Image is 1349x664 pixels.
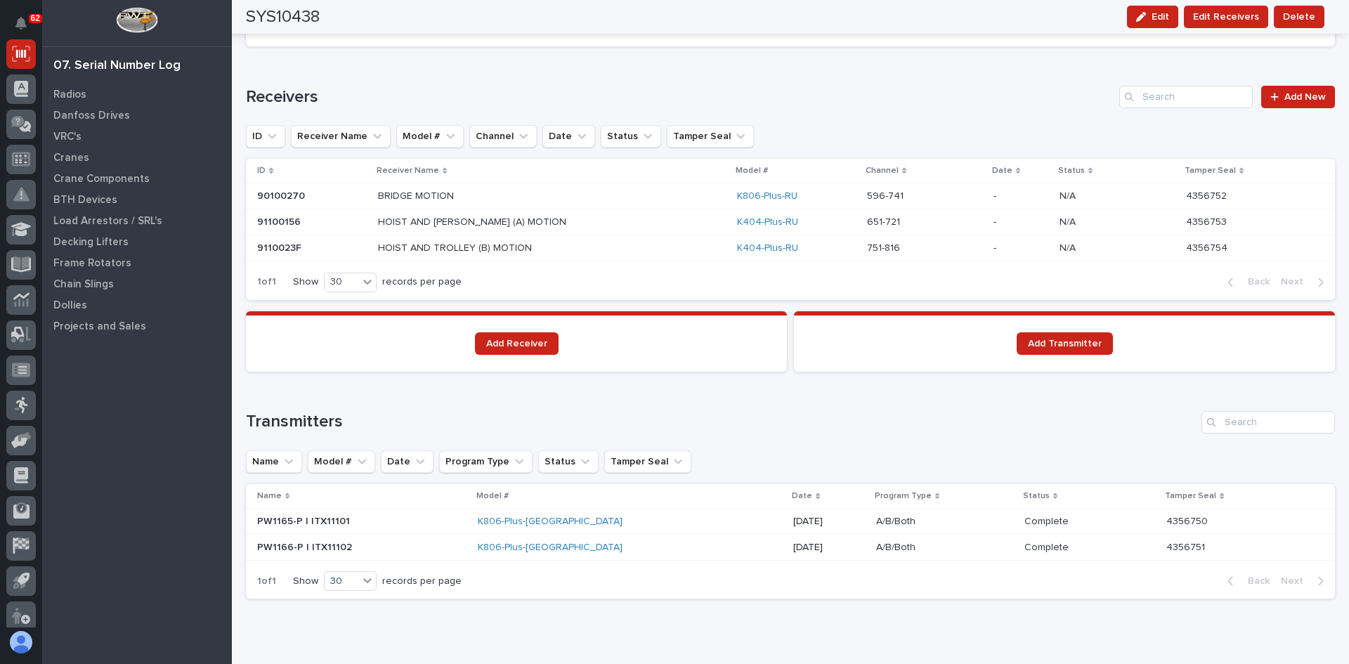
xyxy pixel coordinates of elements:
span: Back [1239,275,1270,288]
a: Decking Lifters [42,231,232,252]
a: Cranes [42,147,232,168]
p: - [993,216,1048,228]
a: Add Transmitter [1017,332,1113,355]
tr: 9110023F9110023F HOIST AND TROLLEY (B) MOTIONHOIST AND TROLLEY (B) MOTION K404-Plus-RU 751-816751... [246,235,1335,261]
div: Notifications62 [18,17,36,39]
a: Add Receiver [475,332,559,355]
p: Crane Components [53,173,150,185]
button: Edit [1127,6,1178,28]
p: A/B/Both [876,513,918,528]
button: Back [1216,275,1275,288]
p: 4356751 [1166,539,1208,554]
p: [DATE] [793,542,864,554]
button: Edit Receivers [1184,6,1268,28]
p: 1 of 1 [246,265,287,299]
a: K806-Plus-[GEOGRAPHIC_DATA] [478,516,623,528]
p: Decking Lifters [53,236,129,249]
span: Add Transmitter [1028,339,1102,349]
button: Channel [469,125,537,148]
button: ID [246,125,285,148]
tr: PW1165-P | ITX11101PW1165-P | ITX11101 K806-Plus-[GEOGRAPHIC_DATA] [DATE]A/B/BothA/B/Both Complet... [246,509,1335,535]
p: Frame Rotators [53,257,131,270]
a: BTH Devices [42,189,232,210]
p: Show [293,276,318,288]
p: 596-741 [867,188,906,202]
p: - [993,190,1048,202]
p: N/A [1060,214,1078,228]
p: VRC's [53,131,82,143]
p: 1 of 1 [246,564,287,599]
span: Back [1239,575,1270,587]
p: Cranes [53,152,89,164]
p: HOIST AND [PERSON_NAME] (A) MOTION [378,214,569,228]
h1: Transmitters [246,412,1196,432]
p: records per page [382,575,462,587]
a: Crane Components [42,168,232,189]
p: records per page [382,276,462,288]
p: Chain Slings [53,278,114,291]
button: Name [246,450,302,473]
div: 30 [325,574,358,589]
button: Back [1216,575,1275,587]
button: Tamper Seal [667,125,754,148]
button: Notifications [6,8,36,38]
tr: 9110015691100156 HOIST AND [PERSON_NAME] (A) MOTIONHOIST AND [PERSON_NAME] (A) MOTION K404-Plus-R... [246,209,1335,235]
p: A/B/Both [876,539,918,554]
p: Program Type [875,488,932,504]
p: Load Arrestors / SRL's [53,215,162,228]
input: Search [1119,86,1253,108]
a: K404-Plus-RU [737,242,798,254]
button: Delete [1274,6,1324,28]
p: Channel [866,163,899,178]
p: Model # [736,163,768,178]
button: users-avatar [6,627,36,657]
p: Receiver Name [377,163,439,178]
tr: 9010027090100270 BRIDGE MOTIONBRIDGE MOTION K806-Plus-RU 596-741596-741 -N/AN/A 43567524356752 [246,183,1335,209]
p: Projects and Sales [53,320,146,333]
a: K806-Plus-RU [737,190,797,202]
a: Add New [1261,86,1335,108]
input: Search [1201,411,1335,434]
p: Danfoss Drives [53,110,130,122]
p: Name [257,488,282,504]
p: 4356752 [1186,188,1230,202]
button: Program Type [439,450,533,473]
div: 30 [325,275,358,289]
p: 91100156 [257,214,304,228]
a: Load Arrestors / SRL's [42,210,232,231]
span: Next [1281,575,1312,587]
a: K806-Plus-[GEOGRAPHIC_DATA] [478,542,623,554]
p: Date [992,163,1012,178]
button: Date [542,125,595,148]
a: Dollies [42,294,232,315]
a: Projects and Sales [42,315,232,337]
button: Status [601,125,661,148]
button: Next [1275,575,1335,587]
p: Status [1058,163,1085,178]
h2: SYS10438 [246,7,320,27]
span: Add New [1284,92,1326,102]
p: Dollies [53,299,87,312]
p: 4356750 [1166,513,1211,528]
a: Frame Rotators [42,252,232,273]
p: BTH Devices [53,194,117,207]
button: Model # [396,125,464,148]
p: Show [293,575,318,587]
p: 62 [31,13,40,23]
button: Status [538,450,599,473]
p: 651-721 [867,214,903,228]
p: Model # [476,488,509,504]
p: - [993,242,1048,254]
p: [DATE] [793,516,864,528]
button: Model # [308,450,375,473]
span: Add Receiver [486,339,547,349]
h1: Receivers [246,87,1114,108]
span: Edit Receivers [1193,8,1259,25]
p: 4356754 [1186,240,1230,254]
span: Edit [1152,11,1169,23]
p: PW1165-P | ITX11101 [257,513,353,528]
div: 07. Serial Number Log [53,58,181,74]
a: VRC's [42,126,232,147]
a: Radios [42,84,232,105]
